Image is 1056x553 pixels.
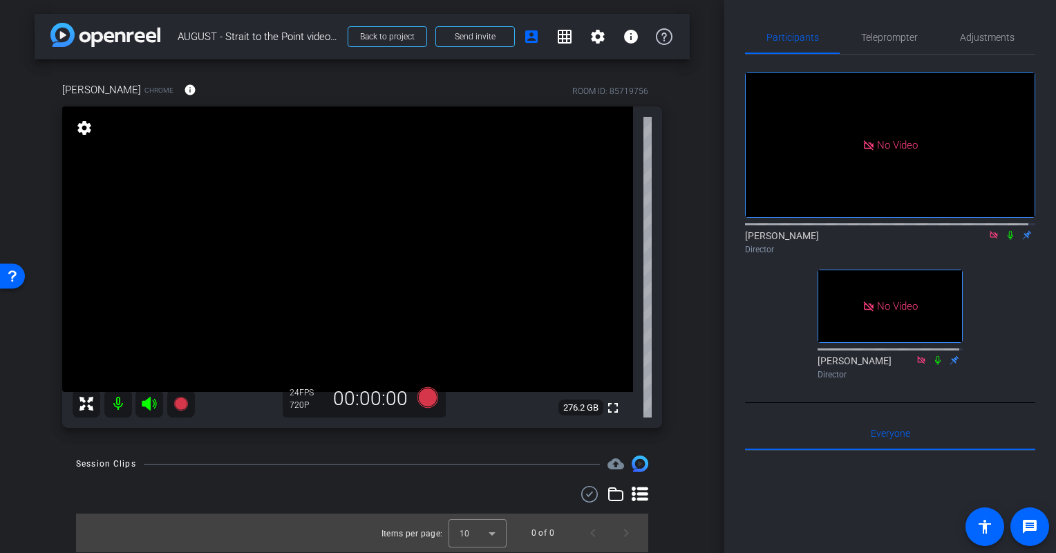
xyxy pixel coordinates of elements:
div: Director [745,243,1035,256]
button: Previous page [576,516,610,550]
div: ROOM ID: 85719756 [572,85,648,97]
span: AUGUST - Strait to the Point video podcast [178,23,339,50]
div: Items per page: [381,527,443,541]
span: Adjustments [960,32,1015,42]
button: Back to project [348,26,427,47]
span: FPS [299,388,314,397]
div: [PERSON_NAME] [818,354,963,381]
span: Destinations for your clips [607,456,624,472]
img: Session clips [632,456,648,472]
span: Send invite [455,31,496,42]
mat-icon: account_box [523,28,540,45]
div: 00:00:00 [324,387,417,411]
mat-icon: message [1021,518,1038,535]
mat-icon: settings [590,28,606,45]
mat-icon: grid_on [556,28,573,45]
span: No Video [877,300,918,312]
span: No Video [877,138,918,151]
span: Chrome [144,85,173,95]
mat-icon: cloud_upload [607,456,624,472]
button: Next page [610,516,643,550]
span: Back to project [360,32,415,41]
div: Session Clips [76,457,136,471]
span: Teleprompter [861,32,918,42]
mat-icon: settings [75,120,94,136]
div: 0 of 0 [531,526,554,540]
mat-icon: accessibility [977,518,993,535]
mat-icon: info [623,28,639,45]
span: Everyone [871,429,910,438]
img: app-logo [50,23,160,47]
div: 24 [290,387,324,398]
span: Participants [766,32,819,42]
span: 276.2 GB [558,400,603,416]
button: Send invite [435,26,515,47]
div: [PERSON_NAME] [745,229,1035,256]
mat-icon: info [184,84,196,96]
div: Director [818,368,963,381]
span: [PERSON_NAME] [62,82,141,97]
div: 720P [290,400,324,411]
mat-icon: fullscreen [605,400,621,416]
